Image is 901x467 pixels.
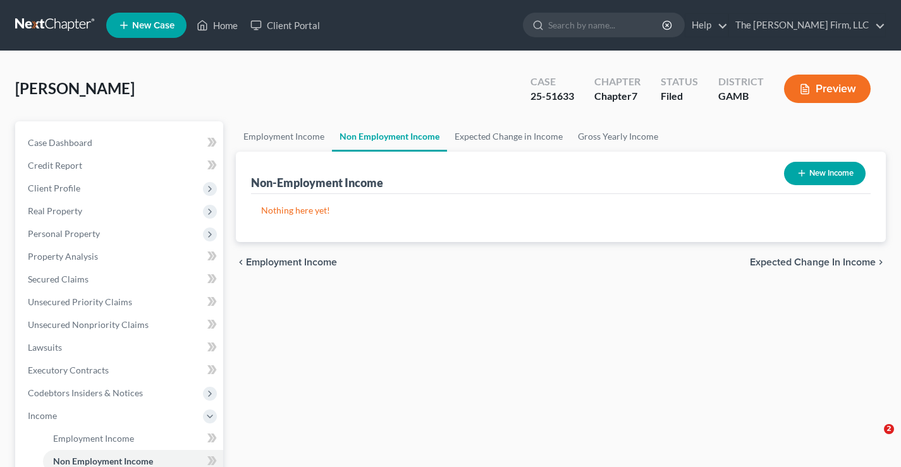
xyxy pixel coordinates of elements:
[28,274,89,284] span: Secured Claims
[18,268,223,291] a: Secured Claims
[15,79,135,97] span: [PERSON_NAME]
[244,14,326,37] a: Client Portal
[548,13,664,37] input: Search by name...
[18,245,223,268] a: Property Analysis
[858,424,888,454] iframe: Intercom live chat
[251,175,383,190] div: Non-Employment Income
[53,456,153,466] span: Non Employment Income
[530,89,574,104] div: 25-51633
[750,257,886,267] button: Expected Change in Income chevron_right
[28,342,62,353] span: Lawsuits
[28,365,109,375] span: Executory Contracts
[332,121,447,152] a: Non Employment Income
[718,75,764,89] div: District
[876,257,886,267] i: chevron_right
[28,387,143,398] span: Codebtors Insiders & Notices
[685,14,728,37] a: Help
[261,204,861,217] p: Nothing here yet!
[729,14,885,37] a: The [PERSON_NAME] Firm, LLC
[784,75,871,103] button: Preview
[447,121,570,152] a: Expected Change in Income
[236,257,246,267] i: chevron_left
[18,359,223,382] a: Executory Contracts
[28,410,57,421] span: Income
[18,131,223,154] a: Case Dashboard
[530,75,574,89] div: Case
[132,21,175,30] span: New Case
[18,291,223,313] a: Unsecured Priority Claims
[718,89,764,104] div: GAMB
[53,433,134,444] span: Employment Income
[28,251,98,262] span: Property Analysis
[246,257,337,267] span: Employment Income
[661,89,698,104] div: Filed
[28,228,100,239] span: Personal Property
[236,121,332,152] a: Employment Income
[570,121,666,152] a: Gross Yearly Income
[18,336,223,359] a: Lawsuits
[661,75,698,89] div: Status
[190,14,244,37] a: Home
[632,90,637,102] span: 7
[884,424,894,434] span: 2
[18,154,223,177] a: Credit Report
[784,162,866,185] button: New Income
[594,89,641,104] div: Chapter
[594,75,641,89] div: Chapter
[28,319,149,330] span: Unsecured Nonpriority Claims
[236,257,337,267] button: chevron_left Employment Income
[28,205,82,216] span: Real Property
[28,137,92,148] span: Case Dashboard
[28,160,82,171] span: Credit Report
[18,313,223,336] a: Unsecured Nonpriority Claims
[43,427,223,450] a: Employment Income
[28,183,80,193] span: Client Profile
[750,257,876,267] span: Expected Change in Income
[28,296,132,307] span: Unsecured Priority Claims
